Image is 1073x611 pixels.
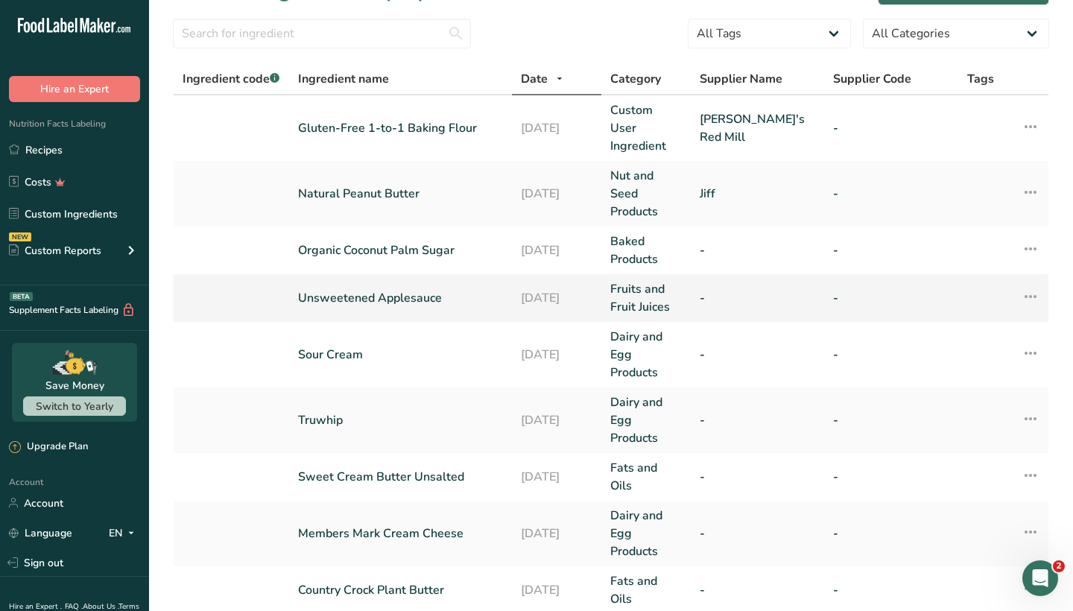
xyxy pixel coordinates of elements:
[700,346,816,364] a: -
[833,581,949,599] a: -
[247,502,275,513] span: News
[16,422,282,527] img: Live Webinar: Canadian FoP Labeling
[15,175,283,216] div: Send us a message
[298,581,503,599] a: Country Crock Plant Butter
[833,185,949,203] a: -
[31,386,250,402] div: Hire an Expert Services
[610,70,661,88] span: Category
[833,411,949,429] a: -
[183,71,279,87] span: Ingredient code
[700,289,816,307] a: -
[833,241,949,259] a: -
[10,292,33,301] div: BETA
[298,289,503,307] a: Unsweetened Applesauce
[31,300,250,331] div: How Subscription Upgrades Work on [DOMAIN_NAME]
[298,411,503,429] a: Truwhip
[521,525,592,542] a: [DATE]
[521,411,592,429] a: [DATE]
[521,289,592,307] a: [DATE]
[700,70,782,88] span: Supplier Name
[9,520,72,546] a: Language
[9,232,31,241] div: NEW
[967,70,994,88] span: Tags
[149,465,224,525] button: Help
[9,76,140,102] button: Hire an Expert
[700,581,816,599] a: -
[298,241,503,259] a: Organic Coconut Palm Sugar
[610,167,682,221] a: Nut and Seed Products
[298,525,503,542] a: Members Mark Cream Cheese
[9,440,88,455] div: Upgrade Plan
[31,238,121,253] span: Search for help
[22,337,276,380] div: How to Print Your Labels & Choose the Right Printer
[521,468,592,486] a: [DATE]
[20,502,54,513] span: Home
[610,507,682,560] a: Dairy and Egg Products
[75,465,149,525] button: Messages
[521,346,592,364] a: [DATE]
[159,24,189,54] img: Profile image for Rachelle
[833,70,911,88] span: Supplier Code
[22,294,276,337] div: How Subscription Upgrades Work on [DOMAIN_NAME]
[45,378,104,393] div: Save Money
[700,241,816,259] a: -
[700,411,816,429] a: -
[700,525,816,542] a: -
[30,106,268,131] p: Hi The 👋
[174,502,198,513] span: Help
[109,524,140,542] div: EN
[521,581,592,599] a: [DATE]
[521,185,592,203] a: [DATE]
[1022,560,1058,596] iframe: Intercom live chat
[833,289,949,307] a: -
[833,525,949,542] a: -
[833,119,949,137] a: -
[298,468,503,486] a: Sweet Cream Butter Unsalted
[30,131,268,156] p: How can we help?
[700,110,816,146] a: [PERSON_NAME]'s Red Mill
[22,266,276,294] div: Hire an Expert Services
[22,380,276,408] div: Hire an Expert Services
[700,185,816,203] a: Jiff
[256,24,283,51] div: Close
[610,280,682,316] a: Fruits and Fruit Juices
[9,243,101,259] div: Custom Reports
[521,241,592,259] a: [DATE]
[224,465,298,525] button: News
[833,346,949,364] a: -
[22,230,276,260] button: Search for help
[700,468,816,486] a: -
[188,24,218,54] img: Profile image for Reem
[298,70,389,88] span: Ingredient name
[298,346,503,364] a: Sour Cream
[610,328,682,382] a: Dairy and Egg Products
[216,24,246,54] img: Profile image for Rana
[173,19,471,48] input: Search for ingredient
[833,468,949,486] a: -
[30,34,130,47] img: logo
[31,343,250,374] div: How to Print Your Labels & Choose the Right Printer
[521,70,548,88] span: Date
[610,459,682,495] a: Fats and Oils
[36,399,113,414] span: Switch to Yearly
[521,119,592,137] a: [DATE]
[23,396,126,416] button: Switch to Yearly
[610,393,682,447] a: Dairy and Egg Products
[298,119,503,137] a: Gluten-Free 1-to-1 Baking Flour
[1053,560,1065,572] span: 2
[86,502,138,513] span: Messages
[610,101,682,155] a: Custom User Ingredient
[610,232,682,268] a: Baked Products
[15,422,283,610] div: Live Webinar: Canadian FoP Labeling
[298,185,503,203] a: Natural Peanut Butter
[31,272,250,288] div: Hire an Expert Services
[31,188,249,203] div: Send us a message
[610,572,682,608] a: Fats and Oils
